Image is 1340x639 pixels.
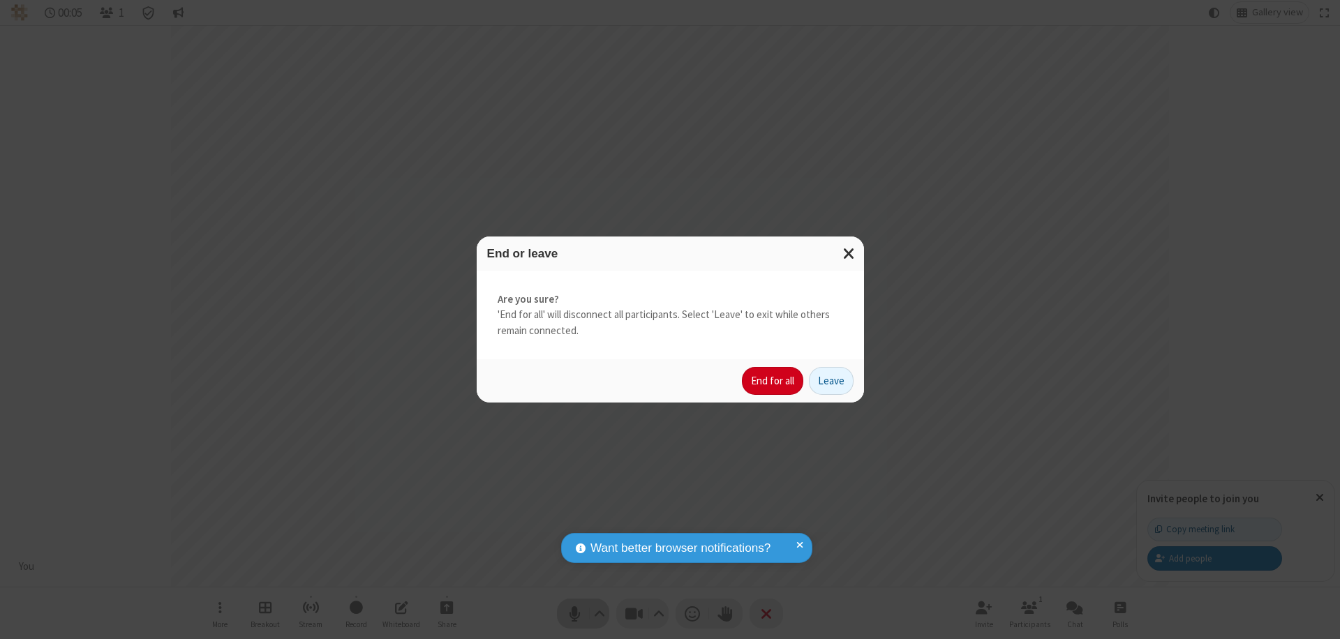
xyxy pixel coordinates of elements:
button: Leave [809,367,854,395]
button: End for all [742,367,803,395]
button: Close modal [835,236,864,271]
div: 'End for all' will disconnect all participants. Select 'Leave' to exit while others remain connec... [477,271,864,360]
strong: Are you sure? [498,292,843,308]
h3: End or leave [487,247,854,260]
span: Want better browser notifications? [590,539,770,557]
